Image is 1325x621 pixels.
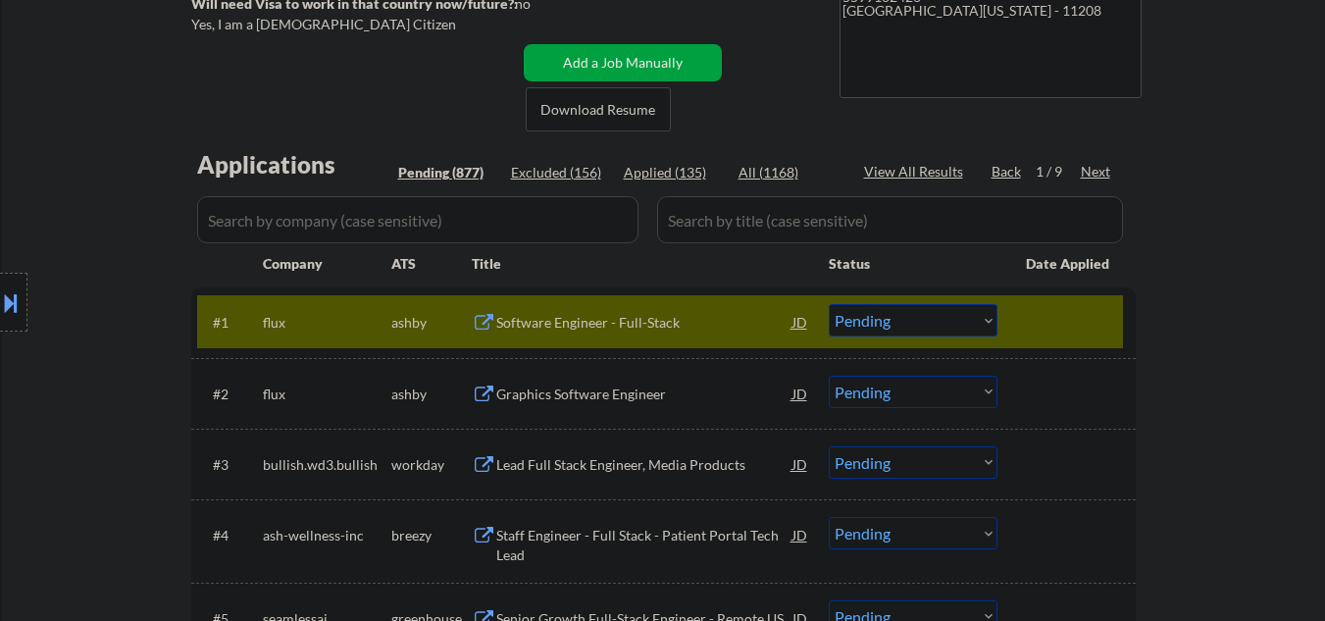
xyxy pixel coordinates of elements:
[992,162,1023,181] div: Back
[657,196,1123,243] input: Search by title (case sensitive)
[864,162,969,181] div: View All Results
[1026,254,1112,274] div: Date Applied
[1081,162,1112,181] div: Next
[829,245,997,281] div: Status
[1036,162,1081,181] div: 1 / 9
[496,313,792,333] div: Software Engineer - Full-Stack
[496,385,792,404] div: Graphics Software Engineer
[526,87,671,131] button: Download Resume
[524,44,722,81] button: Add a Job Manually
[739,163,837,182] div: All (1168)
[391,455,472,475] div: workday
[213,526,247,545] div: #4
[391,313,472,333] div: ashby
[263,526,391,545] div: ash-wellness-inc
[391,526,472,545] div: breezy
[511,163,609,182] div: Excluded (156)
[191,15,523,34] div: Yes, I am a [DEMOGRAPHIC_DATA] Citizen
[496,526,792,564] div: Staff Engineer - Full Stack - Patient Portal Tech Lead
[197,196,638,243] input: Search by company (case sensitive)
[398,163,496,182] div: Pending (877)
[624,163,722,182] div: Applied (135)
[472,254,810,274] div: Title
[496,455,792,475] div: Lead Full Stack Engineer, Media Products
[391,254,472,274] div: ATS
[790,376,810,411] div: JD
[790,517,810,552] div: JD
[790,304,810,339] div: JD
[391,385,472,404] div: ashby
[790,446,810,482] div: JD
